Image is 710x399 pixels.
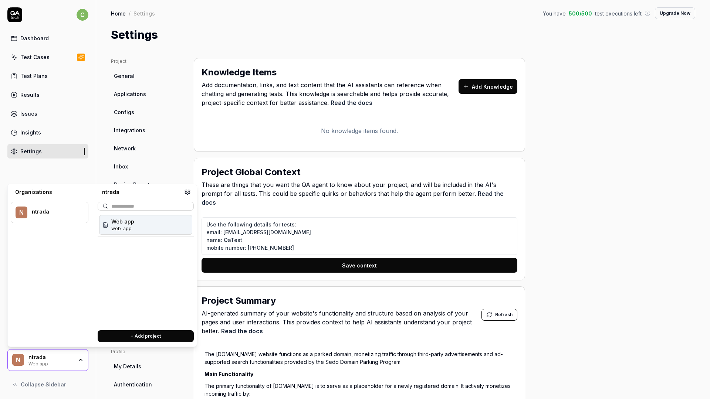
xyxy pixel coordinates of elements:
[202,258,517,273] button: Save context
[569,10,592,17] span: 500 / 500
[114,181,153,188] span: Device Presets
[20,34,49,42] div: Dashboard
[111,141,182,155] a: Network
[655,7,695,19] button: Upgrade Now
[202,81,459,107] span: Add documentation, links, and text content that the AI assistants can reference when chatting and...
[114,72,135,80] span: General
[204,370,514,378] h3: Main Functionality
[12,354,24,366] span: n
[111,123,182,137] a: Integrations
[202,166,301,179] h2: Project Global Context
[202,180,517,207] span: These are things that you want the QA agent to know about your project, and will be included in t...
[543,10,566,17] span: You have
[7,31,88,45] a: Dashboard
[7,50,88,64] a: Test Cases
[20,110,37,117] div: Issues
[7,69,88,83] a: Test Plans
[202,309,481,335] span: AI-generated summary of your website's functionality and structure based on analysis of your page...
[129,10,131,17] div: /
[20,129,41,136] div: Insights
[111,348,182,355] div: Profile
[7,349,88,371] button: nntradaWeb app
[595,10,642,17] span: test executions left
[184,188,191,197] a: Organization settings
[114,144,136,152] span: Network
[98,188,184,196] div: ntrada
[77,7,88,22] button: c
[202,294,276,307] h2: Project Summary
[7,106,88,121] a: Issues
[20,53,50,61] div: Test Cases
[331,99,372,106] a: Read the docs
[7,88,88,102] a: Results
[28,354,73,361] div: ntrada
[21,381,66,388] span: Collapse Sidebar
[111,225,134,232] span: Project ID: Ls4V
[20,147,42,155] div: Settings
[459,79,517,94] button: Add Knowledge
[114,90,146,98] span: Applications
[7,144,88,158] a: Settings
[111,178,182,191] a: Device Presets
[111,105,182,119] a: Configs
[111,58,182,65] div: Project
[111,359,182,373] a: My Details
[98,330,194,342] button: + Add project
[114,163,128,170] span: Inbox
[111,87,182,101] a: Applications
[221,327,263,335] a: Read the docs
[481,309,517,321] button: Refresh
[114,362,141,370] span: My Details
[204,350,514,366] p: The [DOMAIN_NAME] website functions as a parked domain, monetizing traffic through third-party ad...
[111,10,126,17] a: Home
[114,108,134,116] span: Configs
[16,207,27,218] span: n
[202,66,277,79] h2: Knowledge Items
[204,382,514,398] p: The primary functionality of [DOMAIN_NAME] is to serve as a placeholder for a newly registered do...
[111,160,182,173] a: Inbox
[114,381,152,388] span: Authentication
[7,125,88,140] a: Insights
[28,360,73,366] div: Web app
[495,311,513,318] span: Refresh
[111,378,182,391] a: Authentication
[20,72,48,80] div: Test Plans
[114,126,145,134] span: Integrations
[11,202,88,223] button: nntrada
[77,9,88,21] span: c
[7,377,88,392] button: Collapse Sidebar
[11,188,88,196] div: Organizations
[98,214,194,324] div: Suggestions
[202,126,517,135] p: No knowledge items found.
[111,27,158,43] h1: Settings
[133,10,155,17] div: Settings
[32,208,78,215] div: ntrada
[111,69,182,83] a: General
[20,91,40,99] div: Results
[111,218,134,225] span: Web app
